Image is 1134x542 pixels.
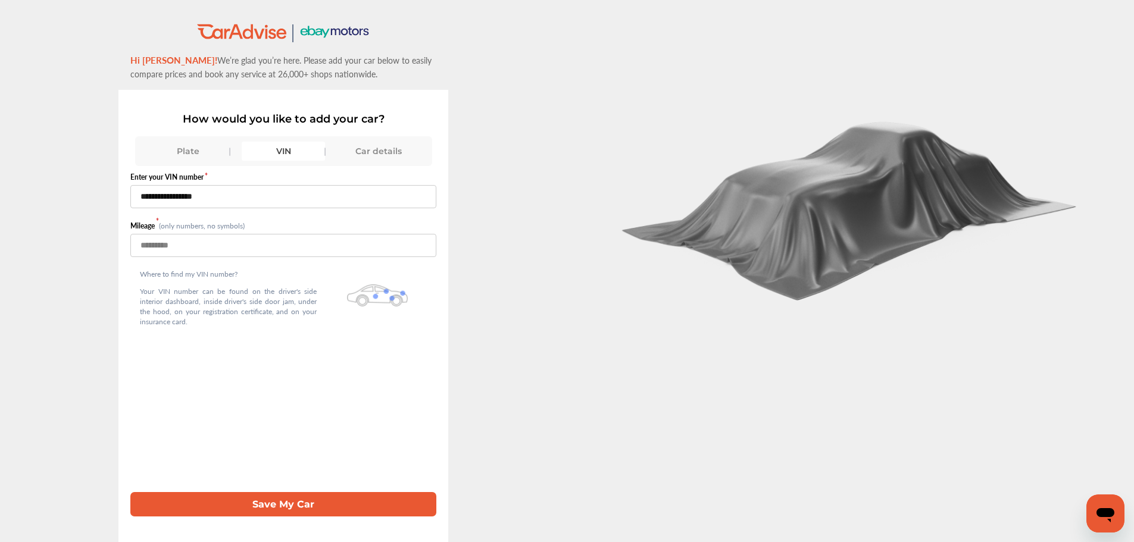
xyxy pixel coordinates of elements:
label: Mileage [130,221,159,231]
div: Plate [146,142,230,161]
div: VIN [242,142,325,161]
span: Hi [PERSON_NAME]! [130,54,217,66]
label: Enter your VIN number [130,172,436,182]
button: Save My Car [130,492,436,516]
span: We’re glad you’re here. Please add your car below to easily compare prices and book any service a... [130,54,432,80]
p: Where to find my VIN number? [140,269,317,279]
img: olbwX0zPblBWoAAAAASUVORK5CYII= [347,284,408,306]
div: Car details [337,142,420,161]
iframe: Button to launch messaging window [1086,494,1124,532]
img: carCoverBlack.2823a3dccd746e18b3f8.png [613,108,1089,301]
small: (only numbers, no symbols) [159,221,245,231]
p: Your VIN number can be found on the driver's side interior dashboard, inside driver's side door j... [140,286,317,327]
p: How would you like to add your car? [130,112,436,126]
